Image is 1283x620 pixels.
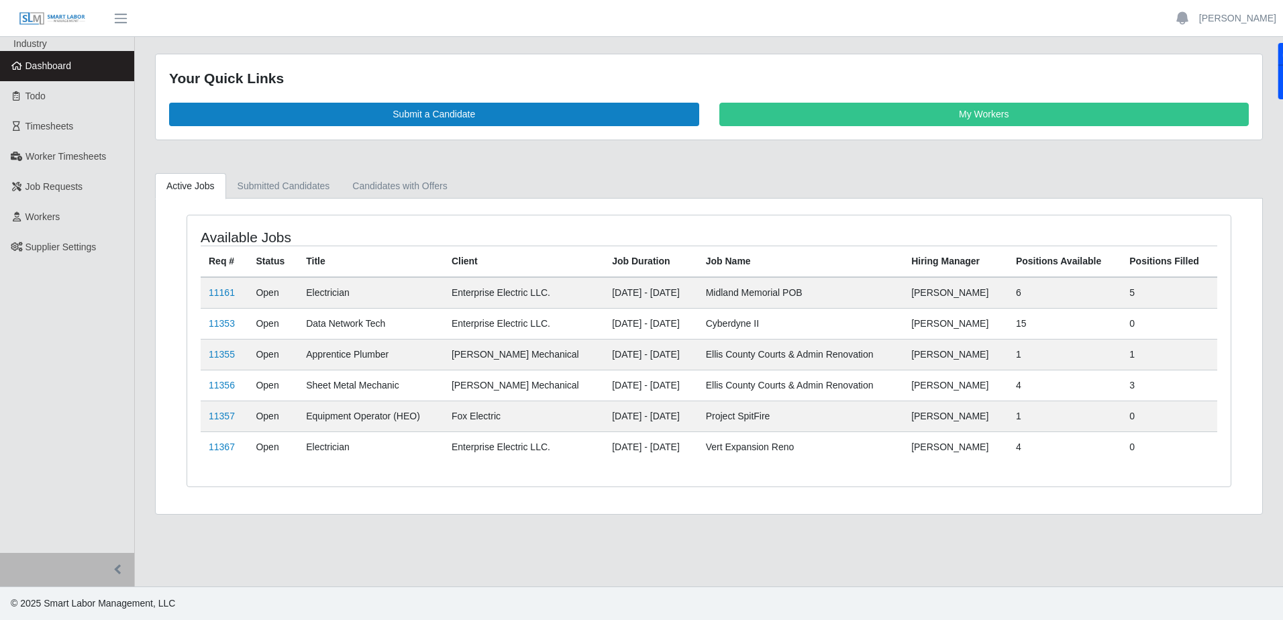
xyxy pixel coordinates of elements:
[1199,11,1276,25] a: [PERSON_NAME]
[298,339,444,370] td: Apprentice Plumber
[719,103,1249,126] a: My Workers
[25,60,72,71] span: Dashboard
[169,68,1249,89] div: Your Quick Links
[248,277,298,309] td: Open
[248,246,298,277] th: Status
[604,277,697,309] td: [DATE] - [DATE]
[209,318,235,329] a: 11353
[604,339,697,370] td: [DATE] - [DATE]
[25,91,46,101] span: Todo
[604,308,697,339] td: [DATE] - [DATE]
[604,246,697,277] th: Job Duration
[248,431,298,462] td: Open
[903,308,1008,339] td: [PERSON_NAME]
[209,287,235,298] a: 11161
[1121,370,1217,401] td: 3
[698,308,903,339] td: Cyberdyne II
[698,277,903,309] td: Midland Memorial POB
[298,401,444,431] td: Equipment Operator (HEO)
[11,598,175,609] span: © 2025 Smart Labor Management, LLC
[444,277,604,309] td: Enterprise Electric LLC.
[1008,370,1121,401] td: 4
[604,401,697,431] td: [DATE] - [DATE]
[1008,339,1121,370] td: 1
[341,173,458,199] a: Candidates with Offers
[201,229,613,246] h4: Available Jobs
[25,121,74,132] span: Timesheets
[604,370,697,401] td: [DATE] - [DATE]
[298,431,444,462] td: Electrician
[25,151,106,162] span: Worker Timesheets
[1121,339,1217,370] td: 1
[903,431,1008,462] td: [PERSON_NAME]
[698,339,903,370] td: Ellis County Courts & Admin Renovation
[698,370,903,401] td: Ellis County Courts & Admin Renovation
[226,173,342,199] a: Submitted Candidates
[298,246,444,277] th: Title
[1008,277,1121,309] td: 6
[1121,431,1217,462] td: 0
[155,173,226,199] a: Active Jobs
[1121,277,1217,309] td: 5
[698,401,903,431] td: Project SpitFire
[444,308,604,339] td: Enterprise Electric LLC.
[1121,308,1217,339] td: 0
[298,370,444,401] td: Sheet Metal Mechanic
[604,431,697,462] td: [DATE] - [DATE]
[903,370,1008,401] td: [PERSON_NAME]
[698,431,903,462] td: Vert Expansion Reno
[248,339,298,370] td: Open
[1008,431,1121,462] td: 4
[903,401,1008,431] td: [PERSON_NAME]
[903,277,1008,309] td: [PERSON_NAME]
[903,339,1008,370] td: [PERSON_NAME]
[25,211,60,222] span: Workers
[248,370,298,401] td: Open
[169,103,699,126] a: Submit a Candidate
[209,380,235,391] a: 11356
[1008,308,1121,339] td: 15
[1008,246,1121,277] th: Positions Available
[13,38,47,49] span: Industry
[298,308,444,339] td: Data Network Tech
[248,401,298,431] td: Open
[248,308,298,339] td: Open
[209,411,235,421] a: 11357
[298,277,444,309] td: Electrician
[444,401,604,431] td: Fox Electric
[903,246,1008,277] th: Hiring Manager
[25,181,83,192] span: Job Requests
[19,11,86,26] img: SLM Logo
[444,339,604,370] td: [PERSON_NAME] Mechanical
[1121,401,1217,431] td: 0
[444,246,604,277] th: Client
[698,246,903,277] th: Job Name
[444,370,604,401] td: [PERSON_NAME] Mechanical
[209,349,235,360] a: 11355
[201,246,248,277] th: Req #
[1008,401,1121,431] td: 1
[209,442,235,452] a: 11367
[25,242,97,252] span: Supplier Settings
[444,431,604,462] td: Enterprise Electric LLC.
[1121,246,1217,277] th: Positions Filled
